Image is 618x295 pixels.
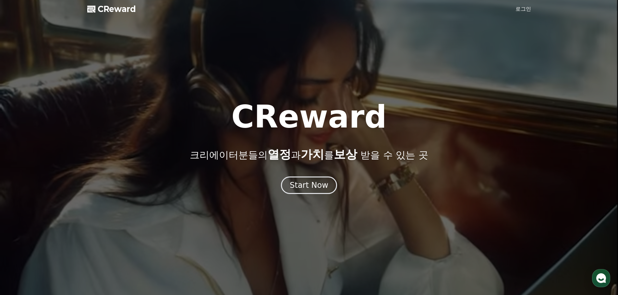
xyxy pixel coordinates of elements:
span: 설정 [100,215,108,220]
a: Start Now [281,183,337,189]
a: 홈 [2,205,43,221]
a: 대화 [43,205,84,221]
span: 가치 [301,148,324,161]
div: Start Now [290,180,328,190]
span: CReward [98,4,136,14]
a: CReward [87,4,136,14]
a: 로그인 [515,5,531,13]
a: 설정 [84,205,125,221]
span: 대화 [59,215,67,221]
p: 크리에이터분들의 과 를 받을 수 있는 곳 [190,148,428,161]
h1: CReward [231,101,387,132]
span: 열정 [268,148,291,161]
span: 보상 [334,148,357,161]
button: Start Now [281,176,337,194]
span: 홈 [20,215,24,220]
